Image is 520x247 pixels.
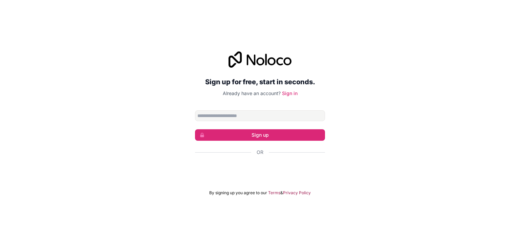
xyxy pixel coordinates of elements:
span: By signing up you agree to our [209,190,267,196]
a: Sign in [282,90,298,96]
input: Email address [195,110,325,121]
span: Already have an account? [223,90,281,96]
a: Privacy Policy [283,190,311,196]
button: Sign up [195,129,325,141]
span: Or [257,149,263,156]
h2: Sign up for free, start in seconds. [195,76,325,88]
a: Terms [268,190,280,196]
span: & [280,190,283,196]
